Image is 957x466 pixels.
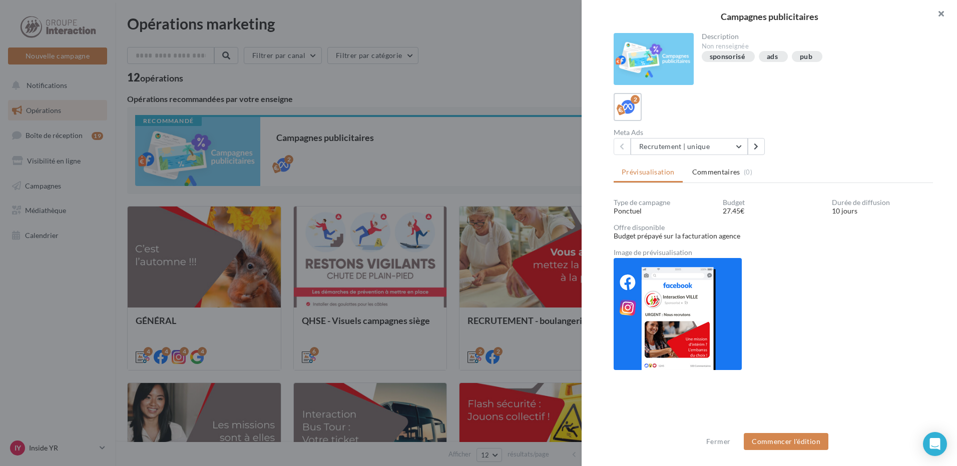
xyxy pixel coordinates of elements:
button: Commencer l'édition [744,433,828,450]
div: Ponctuel [614,206,715,216]
div: ads [767,53,778,60]
div: Open Intercom Messenger [923,432,947,456]
div: Description [702,33,925,40]
div: 27.45€ [723,206,824,216]
div: Type de campagne [614,199,715,206]
button: Fermer [702,435,734,447]
div: 2 [631,95,640,104]
img: 008b87f00d921ddecfa28f1c35eec23d.png [614,258,742,370]
span: (0) [744,168,752,176]
div: Budget prépayé sur la facturation agence [614,231,933,241]
div: pub [800,53,812,60]
span: Commentaires [692,167,740,177]
div: Non renseignée [702,42,925,51]
div: 10 jours [832,206,933,216]
div: Offre disponible [614,224,933,231]
div: Meta Ads [614,129,769,136]
div: Durée de diffusion [832,199,933,206]
div: Campagnes publicitaires [598,12,941,21]
button: Recrutement | unique [631,138,748,155]
div: sponsorisé [710,53,745,60]
div: Budget [723,199,824,206]
div: Image de prévisualisation [614,249,933,256]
